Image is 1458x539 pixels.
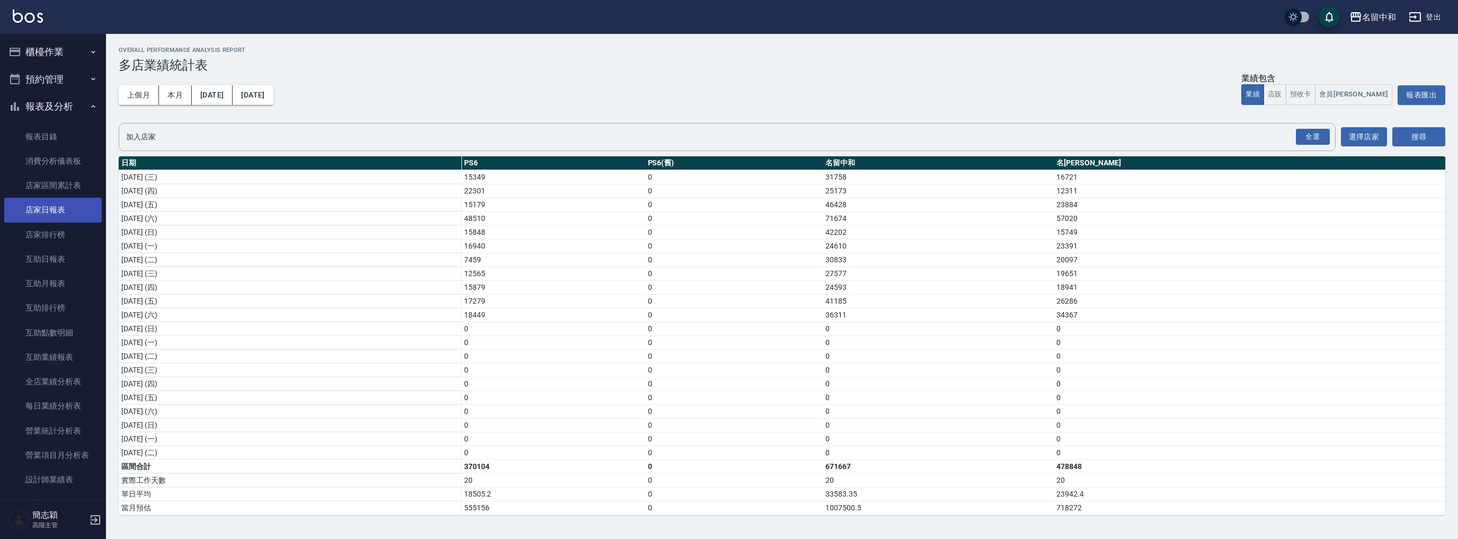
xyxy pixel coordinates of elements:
[4,247,102,271] a: 互助日報表
[645,184,823,198] td: 0
[233,85,273,105] button: [DATE]
[1315,84,1393,105] button: 會員[PERSON_NAME]
[119,322,461,335] td: [DATE] (日)
[823,460,1054,473] td: 671667
[645,418,823,432] td: 0
[13,10,43,23] img: Logo
[119,198,461,211] td: [DATE] (五)
[1054,184,1445,198] td: 12311
[119,267,461,280] td: [DATE] (三)
[461,349,645,363] td: 0
[823,294,1054,308] td: 41185
[823,487,1054,501] td: 33583.35
[461,239,645,253] td: 16940
[1054,377,1445,391] td: 0
[645,170,823,184] td: 0
[1398,89,1445,99] a: 報表匯出
[645,377,823,391] td: 0
[1054,418,1445,432] td: 0
[645,460,823,473] td: 0
[823,211,1054,225] td: 71674
[823,156,1054,170] th: 名留中和
[119,308,461,322] td: [DATE] (六)
[645,473,823,487] td: 0
[4,93,102,120] button: 報表及分析
[119,280,461,294] td: [DATE] (四)
[461,170,645,184] td: 15349
[1054,239,1445,253] td: 23391
[119,377,461,391] td: [DATE] (四)
[645,391,823,404] td: 0
[1054,225,1445,239] td: 15749
[119,487,461,501] td: 單日平均
[645,446,823,460] td: 0
[461,473,645,487] td: 20
[645,335,823,349] td: 0
[1345,6,1400,28] button: 名留中和
[461,487,645,501] td: 18505.2
[823,363,1054,377] td: 0
[4,443,102,467] a: 營業項目月分析表
[1054,280,1445,294] td: 18941
[461,404,645,418] td: 0
[4,173,102,198] a: 店家區間累計表
[1054,294,1445,308] td: 26286
[645,198,823,211] td: 0
[461,322,645,335] td: 0
[645,349,823,363] td: 0
[119,225,461,239] td: [DATE] (日)
[4,492,102,516] a: 設計師日報表
[1054,335,1445,349] td: 0
[119,432,461,446] td: [DATE] (一)
[823,349,1054,363] td: 0
[119,47,1445,54] h2: Overall Performance Analysis Report
[461,446,645,460] td: 0
[1054,432,1445,446] td: 0
[4,271,102,296] a: 互助月報表
[4,125,102,149] a: 報表目錄
[1054,487,1445,501] td: 23942.4
[461,377,645,391] td: 0
[461,391,645,404] td: 0
[159,85,192,105] button: 本月
[4,149,102,173] a: 消費分析儀表板
[1054,363,1445,377] td: 0
[1054,211,1445,225] td: 57020
[823,308,1054,322] td: 36311
[645,432,823,446] td: 0
[823,184,1054,198] td: 25173
[4,321,102,345] a: 互助點數明細
[1054,170,1445,184] td: 16721
[645,363,823,377] td: 0
[1392,127,1445,147] button: 搜尋
[119,418,461,432] td: [DATE] (日)
[823,239,1054,253] td: 24610
[461,211,645,225] td: 48510
[119,501,461,515] td: 當月預估
[123,128,1315,146] input: 店家名稱
[119,253,461,267] td: [DATE] (二)
[1054,267,1445,280] td: 19651
[461,308,645,322] td: 18449
[119,184,461,198] td: [DATE] (四)
[4,198,102,222] a: 店家日報表
[119,170,461,184] td: [DATE] (三)
[119,404,461,418] td: [DATE] (六)
[823,198,1054,211] td: 46428
[823,253,1054,267] td: 30833
[461,184,645,198] td: 22301
[823,446,1054,460] td: 0
[823,391,1054,404] td: 0
[645,404,823,418] td: 0
[823,501,1054,515] td: 1007500.5
[1054,322,1445,335] td: 0
[461,432,645,446] td: 0
[4,223,102,247] a: 店家排行榜
[645,322,823,335] td: 0
[1054,404,1445,418] td: 0
[32,510,86,520] h5: 簡志穎
[645,253,823,267] td: 0
[119,473,461,487] td: 實際工作天數
[119,58,1445,73] h3: 多店業績統計表
[1054,253,1445,267] td: 20097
